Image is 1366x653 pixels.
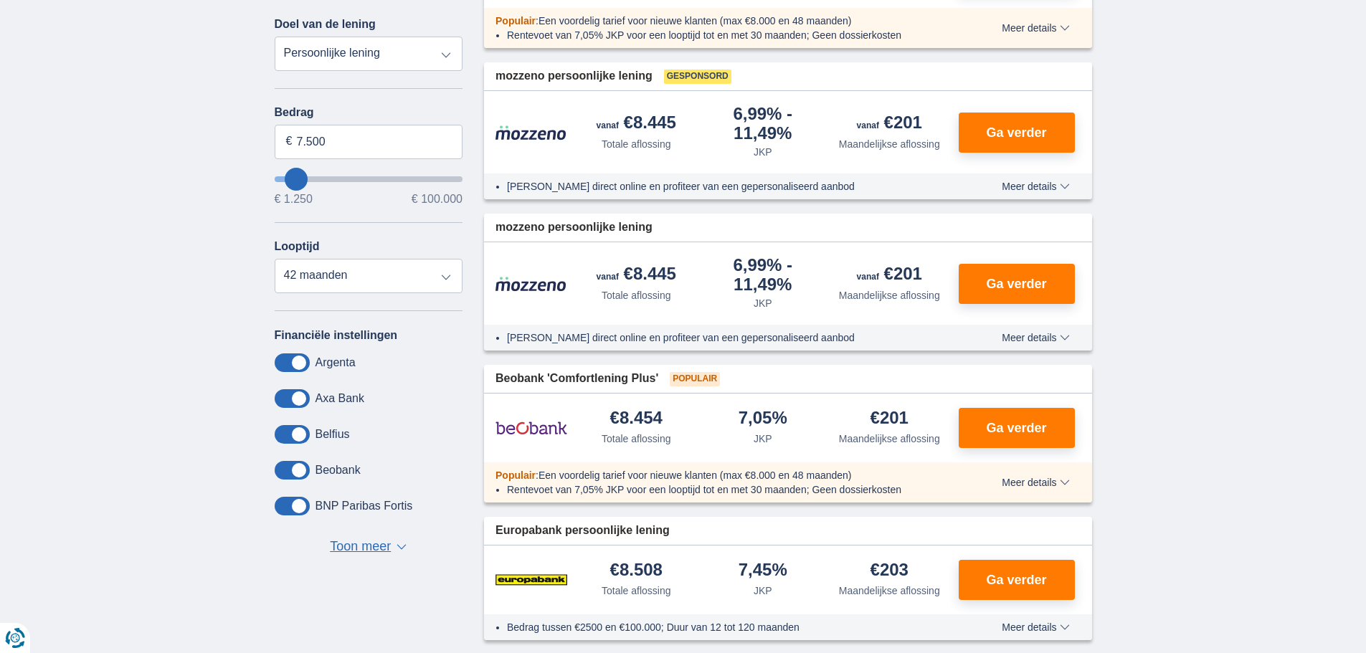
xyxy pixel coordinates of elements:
img: product.pl.alt Beobank [495,410,567,446]
span: Een voordelig tarief voor nieuwe klanten (max €8.000 en 48 maanden) [539,15,852,27]
div: Totale aflossing [602,583,671,598]
button: Ga verder [959,408,1075,448]
div: JKP [754,583,772,598]
span: Populair [495,15,536,27]
span: Gesponsord [664,70,731,84]
label: Beobank [316,464,361,477]
div: €201 [871,409,909,429]
div: €8.454 [610,409,663,429]
span: Meer details [1002,181,1069,191]
button: Toon meer ▼ [326,537,411,557]
img: product.pl.alt Europabank [495,562,567,598]
div: Totale aflossing [602,432,671,446]
div: 6,99% [706,105,821,142]
span: Populair [495,470,536,481]
div: €8.445 [597,114,676,134]
label: Belfius [316,428,350,441]
span: Meer details [1002,23,1069,33]
div: JKP [754,296,772,310]
div: €8.508 [610,561,663,581]
li: Bedrag tussen €2500 en €100.000; Duur van 12 tot 120 maanden [507,620,949,634]
li: [PERSON_NAME] direct online en profiteer van een gepersonaliseerd aanbod [507,330,949,345]
label: Argenta [316,356,356,369]
span: mozzeno persoonlijke lening [495,219,653,236]
button: Meer details [991,332,1080,343]
div: €203 [871,561,909,581]
div: Maandelijkse aflossing [839,288,940,302]
div: Maandelijkse aflossing [839,137,940,151]
label: Bedrag [275,106,463,119]
div: Maandelijkse aflossing [839,432,940,446]
li: Rentevoet van 7,05% JKP voor een looptijd tot en met 30 maanden; Geen dossierkosten [507,482,949,497]
div: : [484,14,961,28]
span: ▼ [397,544,407,550]
div: JKP [754,432,772,446]
div: : [484,468,961,482]
input: wantToBorrow [275,176,463,182]
label: BNP Paribas Fortis [316,500,413,513]
img: product.pl.alt Mozzeno [495,276,567,292]
button: Meer details [991,621,1080,633]
div: €201 [857,114,922,134]
img: product.pl.alt Mozzeno [495,125,567,140]
label: Axa Bank [316,392,364,405]
button: Meer details [991,181,1080,192]
span: Ga verder [986,277,1046,290]
span: Meer details [1002,333,1069,343]
span: Toon meer [330,538,391,556]
li: Rentevoet van 7,05% JKP voor een looptijd tot en met 30 maanden; Geen dossierkosten [507,28,949,42]
div: €8.445 [597,265,676,285]
div: 6,99% [706,257,821,293]
div: JKP [754,145,772,159]
div: 7,45% [739,561,787,581]
span: € [286,133,293,150]
span: Ga verder [986,421,1046,434]
label: Financiële instellingen [275,329,398,342]
div: Maandelijkse aflossing [839,583,940,598]
label: Doel van de lening [275,18,376,31]
span: Europabank persoonlijke lening [495,523,670,539]
span: Meer details [1002,622,1069,632]
div: Totale aflossing [602,137,671,151]
button: Ga verder [959,264,1075,304]
button: Meer details [991,22,1080,34]
span: Meer details [1002,477,1069,487]
span: Populair [670,372,720,386]
span: Ga verder [986,573,1046,586]
button: Ga verder [959,560,1075,600]
div: 7,05% [739,409,787,429]
button: Ga verder [959,113,1075,153]
label: Looptijd [275,240,320,253]
li: [PERSON_NAME] direct online en profiteer van een gepersonaliseerd aanbod [507,179,949,194]
span: mozzeno persoonlijke lening [495,68,653,85]
button: Meer details [991,477,1080,488]
span: € 100.000 [412,194,463,205]
div: Totale aflossing [602,288,671,302]
span: € 1.250 [275,194,313,205]
span: Beobank 'Comfortlening Plus' [495,371,658,387]
div: €201 [857,265,922,285]
span: Een voordelig tarief voor nieuwe klanten (max €8.000 en 48 maanden) [539,470,852,481]
span: Ga verder [986,126,1046,139]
